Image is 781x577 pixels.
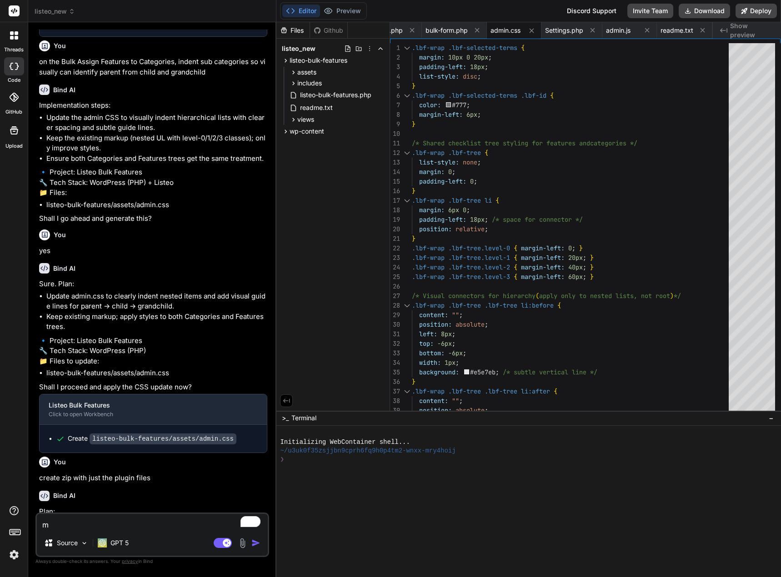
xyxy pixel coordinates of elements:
li: Ensure both Categories and Features trees get the same treatment. [46,154,267,164]
span: li [485,196,492,204]
span: admin.js [606,26,631,35]
span: { [557,301,561,309]
div: 1 [390,43,400,53]
span: .lbf-wrap [412,273,445,281]
span: } [412,378,416,386]
span: { [514,273,517,281]
span: 0 [466,53,470,61]
div: 20 [390,224,400,234]
span: listeo_new [35,7,75,16]
span: ; [496,368,500,376]
div: 7 [390,100,400,110]
span: .lbf-tree.level-3 [448,273,510,281]
div: Click to collapse the range. [401,301,413,310]
span: margin-left: [419,110,463,119]
span: 1px [445,358,456,367]
div: 22 [390,244,400,253]
div: 28 [390,301,400,310]
div: Click to collapse the range. [401,148,413,158]
span: margin-left: [521,244,565,252]
span: background: [419,368,459,376]
span: position: [419,406,452,414]
span: 18px [470,215,485,224]
span: content: [419,311,448,319]
span: margin-left: [521,263,565,271]
h6: You [54,458,66,467]
div: Click to collapse the range. [401,91,413,100]
li: listeo-bulk-features/assets/admin.css [46,200,267,210]
span: ; [477,110,481,119]
span: Settings.php [545,26,583,35]
span: .lbf-wrap [412,149,445,157]
span: readme.txt [299,102,334,113]
span: .lbf-selected-terms [448,91,517,99]
span: .lbf-tree [448,301,481,309]
div: 15 [390,177,400,186]
li: Update admin.css to clearly indent nested items and add visual guide lines for parent → child → g... [46,291,267,312]
span: width: [419,358,441,367]
span: li:before [521,301,554,309]
p: create zip with just the plugin files [39,473,267,483]
span: /* subtle vertical line */ [503,368,598,376]
span: margin-left: [521,254,565,262]
span: padding-left: [419,215,466,224]
span: { [550,91,554,99]
span: } [412,120,416,128]
p: Shall I proceed and apply the CSS update now? [39,382,267,393]
button: Editor [282,5,320,17]
span: 0 [470,177,474,185]
span: ; [485,225,488,233]
span: ; [463,349,466,357]
span: .lbf-tree.level-0 [448,244,510,252]
span: li:after [521,387,550,395]
span: listeo-bulk-features [290,56,347,65]
img: attachment [237,538,248,548]
h6: You [54,41,66,50]
span: .lbf-tree [448,387,481,395]
span: padding-left: [419,63,466,71]
span: ; [459,397,463,405]
span: .lbf-wrap [412,44,445,52]
label: code [8,76,20,84]
span: ~/u3uk0f35zsjjbn9cprh6fq9h0p4tm2-wnxx-mry4hoij [280,447,456,455]
textarea: To enrich screen reader interactions, please activate Accessibility in Grammarly extension settings [37,514,268,530]
span: >_ [282,413,289,423]
span: .lbf-id [521,91,546,99]
span: { [496,196,499,204]
div: 26 [390,282,400,291]
span: .lbf-wrap [412,254,445,262]
span: none [463,158,477,166]
span: color: [419,101,441,109]
span: } [412,187,416,195]
span: ; [583,273,586,281]
span: #777 [452,101,467,109]
button: Preview [320,5,365,17]
span: } [590,273,594,281]
span: Terminal [291,413,316,423]
span: top: [419,339,434,348]
div: 14 [390,167,400,177]
button: − [767,411,776,425]
p: Implementation steps: [39,100,267,111]
label: Upload [5,142,23,150]
span: 0 [463,206,466,214]
div: 17 [390,196,400,205]
span: list-style: [419,158,459,166]
div: 30 [390,320,400,329]
span: ) [670,292,674,300]
span: ; [452,168,456,176]
span: /* Visual connectors for hierarchy [412,292,536,300]
button: Download [679,4,730,18]
span: padding-left: [419,177,466,185]
span: readme.txt [661,26,693,35]
span: wp-content [290,127,324,136]
span: .lbf-tree.level-1 [448,254,510,262]
span: ; [474,177,477,185]
div: 38 [390,396,400,406]
button: Deploy [736,4,777,18]
span: position: [419,225,452,233]
span: } [590,263,594,271]
div: 2 [390,53,400,62]
li: Keep the existing markup (nested UL with level-0/1/2/3 classes); only improve styles. [46,133,267,154]
div: 9 [390,119,400,129]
